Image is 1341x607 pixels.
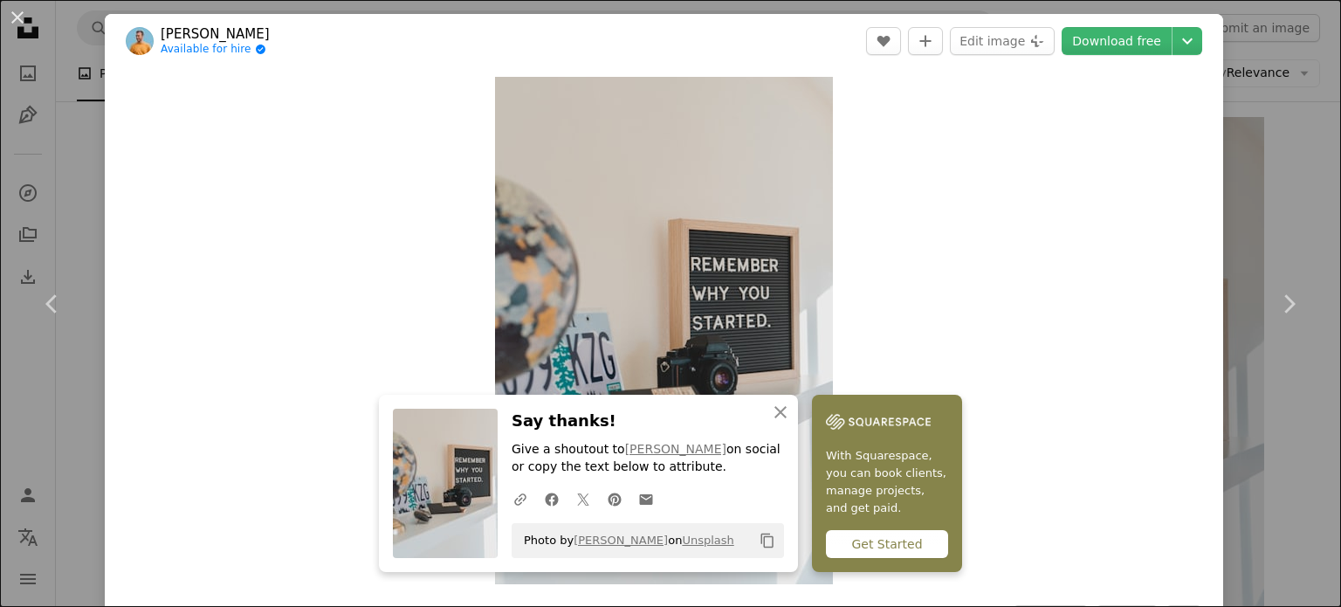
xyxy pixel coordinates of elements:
[126,27,154,55] img: Go to Cristofer Maximilian's profile
[515,527,734,555] span: Photo by on
[625,442,726,456] a: [PERSON_NAME]
[908,27,943,55] button: Add to Collection
[599,481,630,516] a: Share on Pinterest
[574,534,668,547] a: [PERSON_NAME]
[495,77,833,584] img: shallow focus photo of black SLR camera on white wooden shelf
[812,395,962,572] a: With Squarespace, you can book clients, manage projects, and get paid.Get Started
[682,534,733,547] a: Unsplash
[826,409,931,435] img: file-1747939142011-51e5cc87e3c9
[630,481,662,516] a: Share over email
[1062,27,1172,55] a: Download free
[161,25,270,43] a: [PERSON_NAME]
[950,27,1055,55] button: Edit image
[826,530,948,558] div: Get Started
[753,526,782,555] button: Copy to clipboard
[495,77,833,584] button: Zoom in on this image
[826,447,948,517] span: With Squarespace, you can book clients, manage projects, and get paid.
[567,481,599,516] a: Share on Twitter
[536,481,567,516] a: Share on Facebook
[161,43,270,57] a: Available for hire
[1236,220,1341,388] a: Next
[866,27,901,55] button: Like
[512,441,784,476] p: Give a shoutout to on social or copy the text below to attribute.
[1173,27,1202,55] button: Choose download size
[512,409,784,434] h3: Say thanks!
